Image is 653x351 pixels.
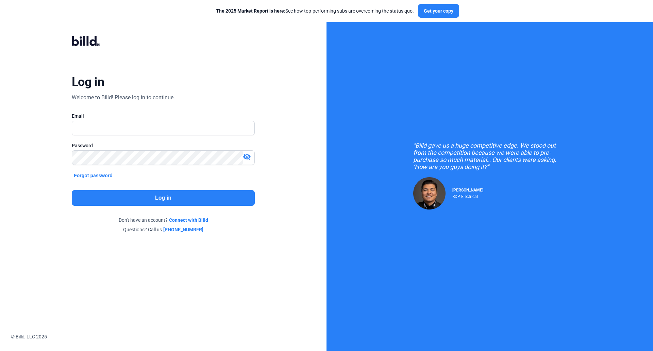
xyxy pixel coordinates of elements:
button: Forgot password [72,172,115,179]
div: Email [72,113,255,119]
div: Don't have an account? [72,217,255,223]
div: Questions? Call us [72,226,255,233]
div: Password [72,142,255,149]
span: [PERSON_NAME] [452,188,483,193]
a: [PHONE_NUMBER] [163,226,203,233]
div: Welcome to Billd! Please log in to continue. [72,94,175,102]
span: The 2025 Market Report is here: [216,8,285,14]
mat-icon: visibility_off [243,153,251,161]
button: Log in [72,190,255,206]
button: Get your copy [418,4,459,18]
div: "Billd gave us a huge competitive edge. We stood out from the competition because we were able to... [413,142,566,170]
div: RDP Electrical [452,193,483,199]
div: Log in [72,74,104,89]
a: Connect with Billd [169,217,208,223]
div: See how top-performing subs are overcoming the status quo. [216,7,414,14]
img: Raul Pacheco [413,177,446,210]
